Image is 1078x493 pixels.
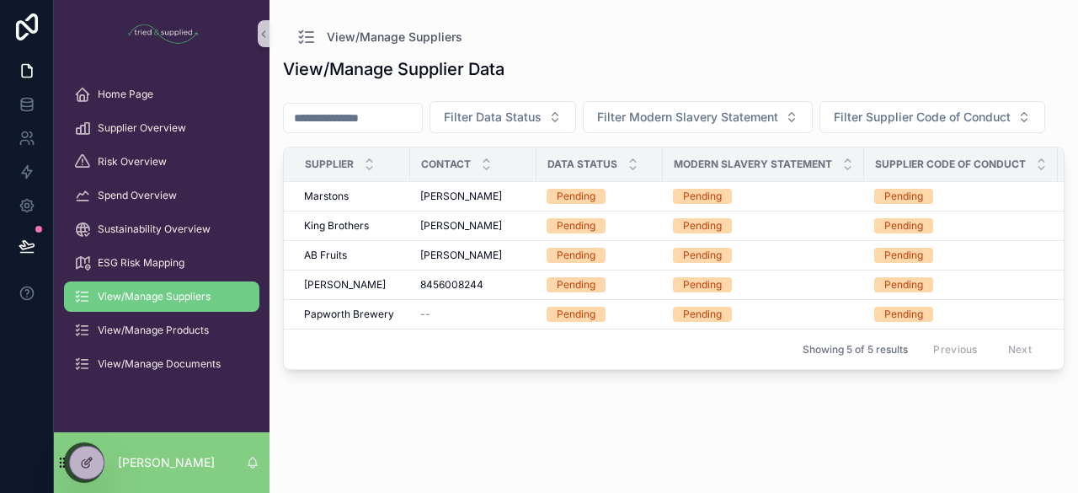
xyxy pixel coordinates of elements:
[98,222,211,236] span: Sustainability Overview
[557,307,595,322] div: Pending
[547,189,653,204] a: Pending
[673,307,854,322] a: Pending
[64,281,259,312] a: View/Manage Suppliers
[296,27,462,47] a: View/Manage Suppliers
[98,357,221,371] span: View/Manage Documents
[98,88,153,101] span: Home Page
[547,248,653,263] a: Pending
[683,218,722,233] div: Pending
[874,248,1048,263] a: Pending
[118,454,215,471] p: [PERSON_NAME]
[874,277,1048,292] a: Pending
[64,79,259,110] a: Home Page
[683,277,722,292] div: Pending
[420,190,526,203] a: [PERSON_NAME]
[98,324,209,337] span: View/Manage Products
[557,277,595,292] div: Pending
[98,155,167,169] span: Risk Overview
[420,249,526,262] a: [PERSON_NAME]
[98,256,184,270] span: ESG Risk Mapping
[304,308,394,321] span: Papworth Brewery
[874,307,1048,322] a: Pending
[884,248,923,263] div: Pending
[420,308,526,321] a: --
[64,315,259,346] a: View/Manage Products
[98,290,211,303] span: View/Manage Suppliers
[874,189,1048,204] a: Pending
[884,189,923,204] div: Pending
[875,158,1026,171] span: Supplier Code of Conduct
[683,189,722,204] div: Pending
[674,158,832,171] span: Modern Slavery Statement
[874,218,1048,233] a: Pending
[597,109,778,126] span: Filter Modern Slavery Statement
[304,190,400,203] a: Marstons
[884,218,923,233] div: Pending
[304,308,400,321] a: Papworth Brewery
[420,278,483,292] span: 8456008244
[98,121,186,135] span: Supplier Overview
[683,307,722,322] div: Pending
[283,57,504,81] h1: View/Manage Supplier Data
[420,278,526,292] a: 8456008244
[304,278,386,292] span: [PERSON_NAME]
[819,101,1045,133] button: Select Button
[583,101,813,133] button: Select Button
[304,278,400,292] a: [PERSON_NAME]
[557,189,595,204] div: Pending
[430,101,576,133] button: Select Button
[547,307,653,322] a: Pending
[304,219,369,233] span: King Brothers
[64,113,259,143] a: Supplier Overview
[64,214,259,244] a: Sustainability Overview
[327,29,462,46] span: View/Manage Suppliers
[803,343,908,356] span: Showing 5 of 5 results
[304,249,347,262] span: AB Fruits
[673,189,854,204] a: Pending
[54,67,269,401] div: scrollable content
[547,218,653,233] a: Pending
[673,248,854,263] a: Pending
[304,249,400,262] a: AB Fruits
[834,109,1011,126] span: Filter Supplier Code of Conduct
[884,307,923,322] div: Pending
[64,180,259,211] a: Spend Overview
[673,218,854,233] a: Pending
[123,20,200,47] img: App logo
[98,189,177,202] span: Spend Overview
[547,277,653,292] a: Pending
[64,248,259,278] a: ESG Risk Mapping
[420,249,502,262] span: [PERSON_NAME]
[421,158,471,171] span: Contact
[64,349,259,379] a: View/Manage Documents
[444,109,542,126] span: Filter Data Status
[547,158,617,171] span: Data Status
[884,277,923,292] div: Pending
[420,190,502,203] span: [PERSON_NAME]
[420,219,502,233] span: [PERSON_NAME]
[420,308,430,321] span: --
[557,248,595,263] div: Pending
[673,277,854,292] a: Pending
[304,219,400,233] a: King Brothers
[683,248,722,263] div: Pending
[305,158,354,171] span: Supplier
[64,147,259,177] a: Risk Overview
[557,218,595,233] div: Pending
[304,190,349,203] span: Marstons
[420,219,526,233] a: [PERSON_NAME]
